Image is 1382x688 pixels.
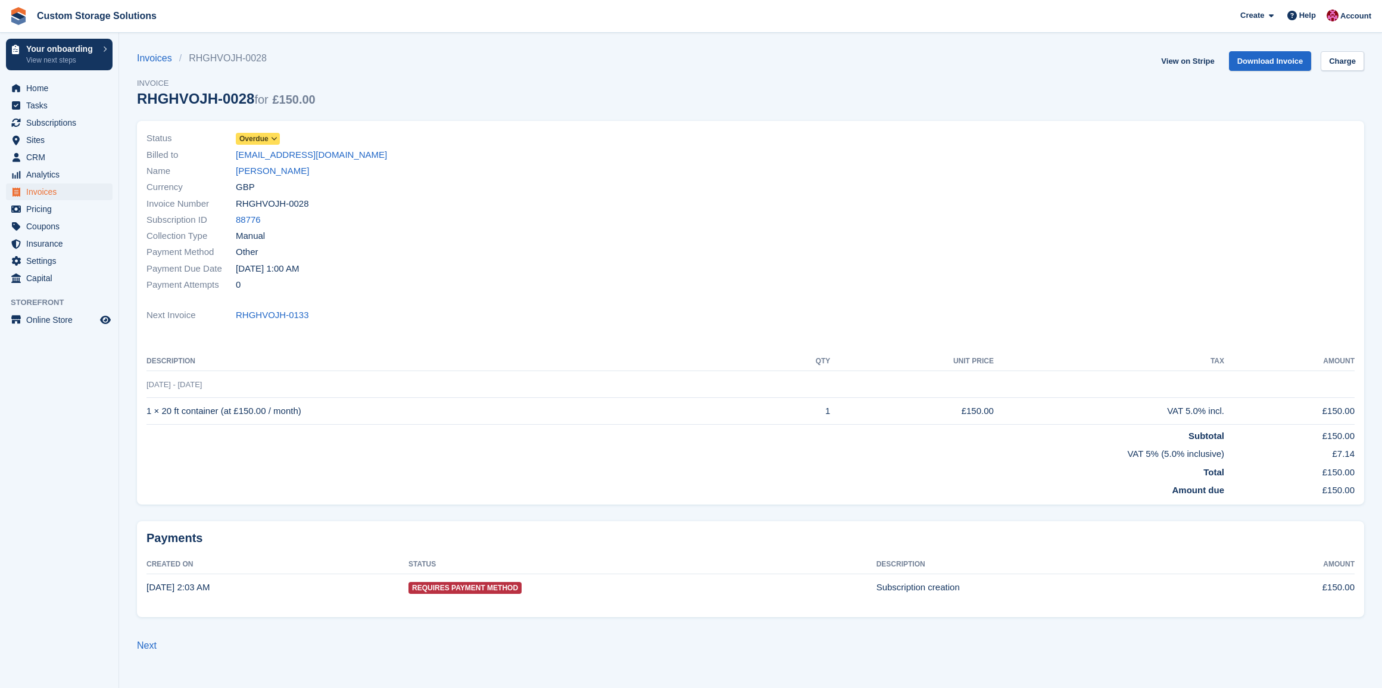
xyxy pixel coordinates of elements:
td: £150.00 [1224,398,1355,425]
span: CRM [26,149,98,166]
span: £150.00 [272,93,315,106]
img: Jack Alexander [1327,10,1339,21]
span: Subscriptions [26,114,98,131]
span: Settings [26,253,98,269]
a: Next [137,640,157,650]
span: Tasks [26,97,98,114]
span: GBP [236,180,255,194]
span: Sites [26,132,98,148]
span: Invoice [137,77,316,89]
a: Invoices [137,51,179,66]
div: RHGHVOJH-0028 [137,91,316,107]
nav: breadcrumbs [137,51,316,66]
span: Storefront [11,297,118,309]
a: menu [6,149,113,166]
span: [DATE] - [DATE] [146,380,202,389]
a: Your onboarding View next steps [6,39,113,70]
span: Coupons [26,218,98,235]
span: Overdue [239,133,269,144]
a: menu [6,132,113,148]
span: Invoices [26,183,98,200]
a: Charge [1321,51,1364,71]
td: £150.00 [1224,424,1355,443]
span: Online Store [26,312,98,328]
td: 1 × 20 ft container (at £150.00 / month) [146,398,771,425]
th: QTY [771,352,831,371]
a: 88776 [236,213,261,227]
span: Status [146,132,236,145]
time: 2025-07-02 00:00:00 UTC [236,262,299,276]
a: Custom Storage Solutions [32,6,161,26]
span: Payment Due Date [146,262,236,276]
span: Payment Attempts [146,278,236,292]
span: Help [1299,10,1316,21]
a: menu [6,97,113,114]
th: Amount [1224,352,1355,371]
a: menu [6,218,113,235]
td: £150.00 [1224,479,1355,497]
a: RHGHVOJH-0133 [236,309,309,322]
th: Amount [1221,555,1355,574]
span: for [254,93,268,106]
span: Collection Type [146,229,236,243]
a: Preview store [98,313,113,327]
span: Currency [146,180,236,194]
h2: Payments [146,531,1355,546]
td: £7.14 [1224,443,1355,461]
td: £150.00 [830,398,994,425]
a: Download Invoice [1229,51,1312,71]
strong: Amount due [1172,485,1225,495]
a: menu [6,80,113,96]
time: 2025-07-01 01:03:04 UTC [146,582,210,592]
span: Capital [26,270,98,287]
strong: Total [1203,467,1224,477]
a: menu [6,166,113,183]
th: Status [408,555,876,574]
span: Insurance [26,235,98,252]
p: Your onboarding [26,45,97,53]
a: menu [6,235,113,252]
th: Tax [994,352,1224,371]
span: Billed to [146,148,236,162]
span: Create [1240,10,1264,21]
span: Account [1340,10,1371,22]
a: menu [6,312,113,328]
span: Manual [236,229,265,243]
span: Name [146,164,236,178]
a: menu [6,201,113,217]
span: Other [236,245,258,259]
span: Subscription ID [146,213,236,227]
span: Requires Payment Method [408,582,522,594]
a: menu [6,253,113,269]
span: Home [26,80,98,96]
p: View next steps [26,55,97,66]
div: VAT 5.0% incl. [994,404,1224,418]
td: 1 [771,398,831,425]
a: menu [6,183,113,200]
th: Description [876,555,1221,574]
th: Created On [146,555,408,574]
a: Overdue [236,132,280,145]
td: Subscription creation [876,574,1221,600]
th: Description [146,352,771,371]
a: [PERSON_NAME] [236,164,309,178]
span: Pricing [26,201,98,217]
a: menu [6,270,113,287]
strong: Subtotal [1188,431,1224,441]
img: stora-icon-8386f47178a22dfd0bd8f6a31ec36ba5ce8667c1dd55bd0f319d3a0aa187defe.svg [10,7,27,25]
a: View on Stripe [1156,51,1219,71]
span: Payment Method [146,245,236,259]
th: Unit Price [830,352,994,371]
td: VAT 5% (5.0% inclusive) [146,443,1224,461]
a: menu [6,114,113,131]
span: Analytics [26,166,98,183]
span: RHGHVOJH-0028 [236,197,309,211]
span: 0 [236,278,241,292]
a: [EMAIL_ADDRESS][DOMAIN_NAME] [236,148,387,162]
td: £150.00 [1221,574,1355,600]
td: £150.00 [1224,461,1355,480]
span: Next Invoice [146,309,236,322]
span: Invoice Number [146,197,236,211]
